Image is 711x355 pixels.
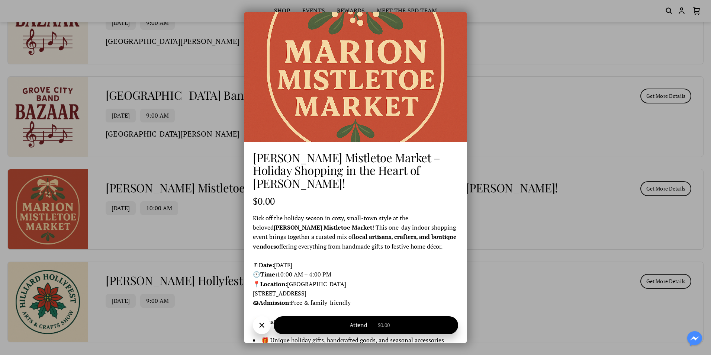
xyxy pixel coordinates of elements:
[253,270,458,279] p: 🕙 10:00 AM – 4:00 PM
[253,214,458,251] p: Kick off the holiday season in cozy, small-town style at the beloved ! This one-day indoor shoppi...
[257,321,266,330] span: Close
[260,270,277,278] strong: Time:
[253,298,458,307] p: 🎟 Free & family-friendly
[350,322,367,332] span: Attend
[253,336,458,345] li: 🎁 Unique holiday gifts, handcrafted goods, and seasonal accessories
[253,317,458,326] p: ✨ What to Expect:
[274,223,372,231] strong: [PERSON_NAME] Mistletoe Market
[259,261,274,269] strong: Date:
[253,279,458,289] p: 📍 [GEOGRAPHIC_DATA]
[260,280,287,288] strong: Location:
[259,298,291,307] strong: Admission:
[253,233,457,250] strong: local artisans, crafters, and boutique vendors
[253,260,458,270] p: 🗓 [DATE]
[253,289,458,298] p: [STREET_ADDRESS]
[378,322,390,329] span: $0.00
[274,316,458,334] button: Attend $0.00
[342,313,375,337] button: Attend
[253,195,275,207] span: $0.00
[253,151,458,189] h3: Marion Mistletoe Market – Holiday Shopping in the Heart of Marion!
